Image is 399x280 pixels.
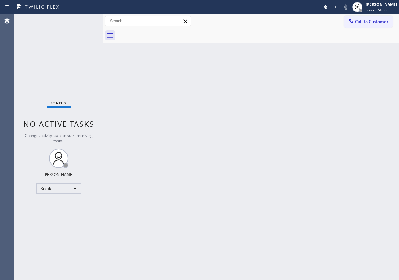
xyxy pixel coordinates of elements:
[341,3,350,11] button: Mute
[366,8,387,12] span: Break | 58:38
[51,101,67,105] span: Status
[366,2,397,7] div: [PERSON_NAME]
[105,16,191,26] input: Search
[44,172,74,177] div: [PERSON_NAME]
[344,16,393,28] button: Call to Customer
[355,19,388,25] span: Call to Customer
[36,183,81,194] div: Break
[25,133,93,144] span: Change activity state to start receiving tasks.
[23,118,94,129] span: No active tasks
